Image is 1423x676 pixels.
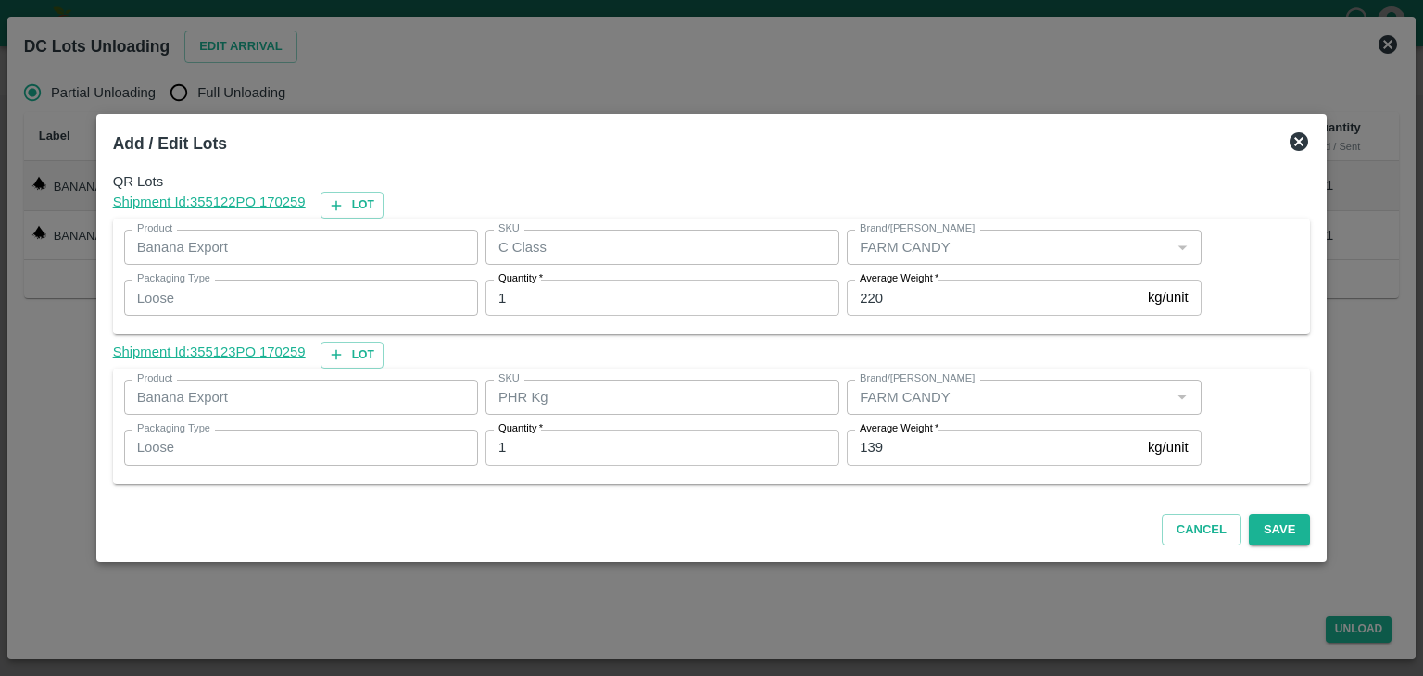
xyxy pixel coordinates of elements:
[860,221,975,236] label: Brand/[PERSON_NAME]
[1162,514,1241,546] button: Cancel
[321,342,384,369] button: Lot
[137,271,210,286] label: Packaging Type
[1249,514,1310,546] button: Save
[852,235,1165,259] input: Create Brand/Marka
[137,221,172,236] label: Product
[113,134,227,153] b: Add / Edit Lots
[113,171,1311,192] span: QR Lots
[860,371,975,386] label: Brand/[PERSON_NAME]
[113,192,306,219] a: Shipment Id:355122PO 170259
[498,271,543,286] label: Quantity
[860,271,938,286] label: Average Weight
[1148,437,1189,457] p: kg/unit
[860,421,938,436] label: Average Weight
[137,371,172,386] label: Product
[498,421,543,436] label: Quantity
[498,221,520,236] label: SKU
[498,371,520,386] label: SKU
[852,385,1165,409] input: Create Brand/Marka
[1148,287,1189,307] p: kg/unit
[321,192,384,219] button: Lot
[113,342,306,369] a: Shipment Id:355123PO 170259
[137,421,210,436] label: Packaging Type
